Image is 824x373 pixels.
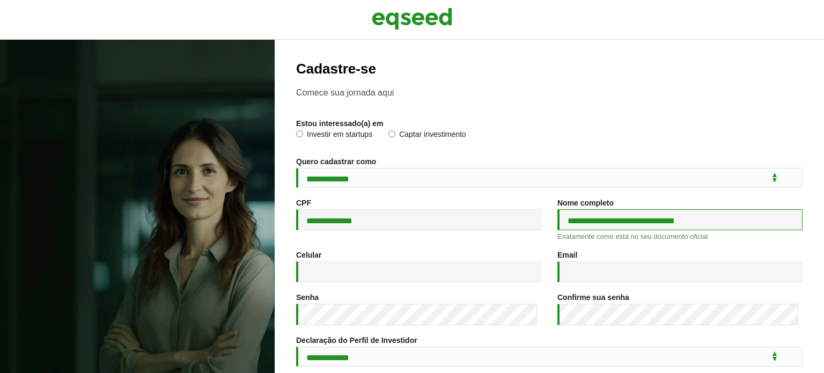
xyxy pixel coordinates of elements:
[388,130,466,141] label: Captar investimento
[296,158,376,165] label: Quero cadastrar como
[372,5,452,32] img: EqSeed Logo
[296,130,372,141] label: Investir em startups
[296,61,803,77] h2: Cadastre-se
[388,130,395,137] input: Captar investimento
[296,294,319,301] label: Senha
[296,251,321,259] label: Celular
[296,337,417,344] label: Declaração do Perfil de Investidor
[296,130,303,137] input: Investir em startups
[557,199,614,207] label: Nome completo
[557,233,803,240] div: Exatamente como está no seu documento oficial
[557,251,577,259] label: Email
[296,120,384,127] label: Estou interessado(a) em
[557,294,629,301] label: Confirme sua senha
[296,199,311,207] label: CPF
[296,87,803,98] p: Comece sua jornada aqui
